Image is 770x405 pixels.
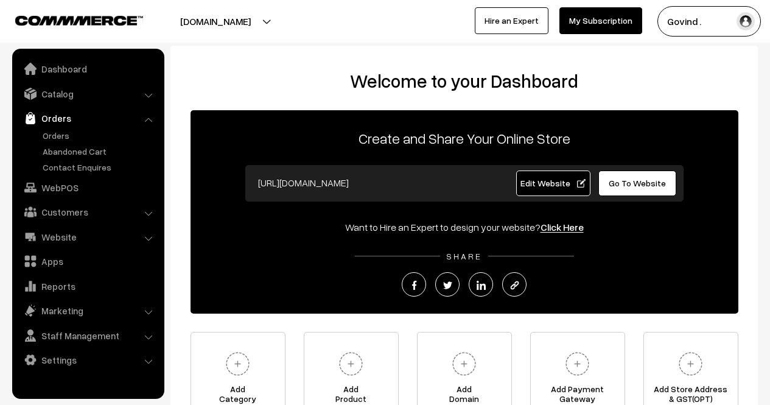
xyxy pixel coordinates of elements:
a: Catalog [15,83,160,105]
img: plus.svg [334,347,368,381]
h2: Welcome to your Dashboard [183,70,746,92]
a: Contact Enquires [40,161,160,174]
a: Website [15,226,160,248]
img: plus.svg [447,347,481,381]
a: Dashboard [15,58,160,80]
div: Want to Hire an Expert to design your website? [191,220,738,234]
img: plus.svg [221,347,254,381]
a: COMMMERCE [15,12,122,27]
a: Customers [15,201,160,223]
button: Govind . [657,6,761,37]
img: COMMMERCE [15,16,143,25]
a: Orders [40,129,160,142]
img: user [737,12,755,30]
a: Orders [15,107,160,129]
a: Click Here [541,221,584,233]
a: Reports [15,275,160,297]
span: Go To Website [609,178,666,188]
a: WebPOS [15,177,160,199]
a: Go To Website [598,171,677,196]
a: My Subscription [559,7,642,34]
img: plus.svg [561,347,594,381]
img: plus.svg [674,347,707,381]
a: Hire an Expert [475,7,548,34]
a: Apps [15,250,160,272]
a: Marketing [15,300,160,322]
span: Edit Website [520,178,586,188]
a: Edit Website [516,171,590,196]
a: Staff Management [15,325,160,347]
button: [DOMAIN_NAME] [138,6,293,37]
a: Abandoned Cart [40,145,160,158]
p: Create and Share Your Online Store [191,127,738,149]
span: SHARE [440,251,488,261]
a: Settings [15,349,160,371]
